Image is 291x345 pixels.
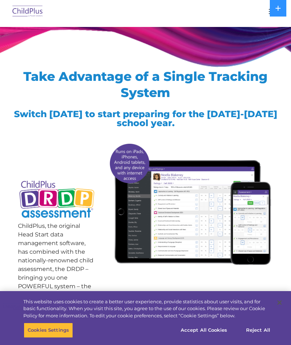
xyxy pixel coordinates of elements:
[177,323,231,338] button: Accept All Cookies
[14,109,277,128] span: Switch [DATE] to start preparing for the [DATE]-[DATE] school year.
[24,323,73,338] button: Cookies Settings
[18,176,96,224] img: Copyright - DRDP Logo
[236,323,281,338] button: Reject All
[18,222,93,298] span: ChildPlus, the original Head Start data management software, has combined with the nationally-ren...
[23,69,268,100] span: Take Advantage of a Single Tracking System
[23,298,271,319] div: This website uses cookies to create a better user experience, provide statistics about user visit...
[11,3,45,20] img: ChildPlus by Procare Solutions
[107,140,273,268] img: All-devices
[272,295,287,310] button: Close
